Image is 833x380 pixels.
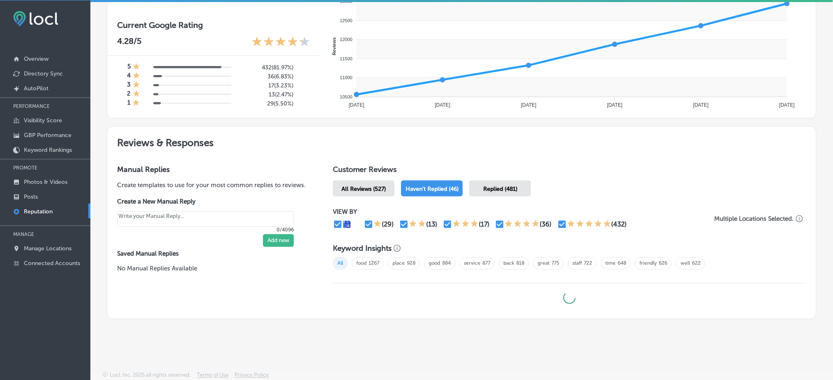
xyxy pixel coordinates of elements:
[127,81,131,90] h4: 3
[24,147,72,153] p: Keyword Rankings
[779,102,795,108] tspan: [DATE]
[409,220,426,229] div: 2 Stars
[479,220,489,228] div: (17)
[133,72,140,81] div: 1 Star
[133,81,140,90] div: 1 Star
[340,18,353,23] tspan: 12500
[238,64,293,71] h5: 432 ( 81.97% )
[333,257,348,270] span: All
[117,211,294,227] textarea: Create your Quick Reply
[426,220,437,228] div: (13)
[505,220,540,229] div: 4 Stars
[238,91,293,98] h5: 13 ( 2.47% )
[24,132,72,139] p: GBP Performance
[659,261,667,266] a: 626
[482,261,490,266] a: 877
[681,261,690,266] a: well
[24,85,48,92] p: AutoPilot
[429,261,440,266] a: good
[24,179,67,185] p: Photos & Videos
[521,102,536,108] tspan: [DATE]
[24,193,38,200] p: Posts
[584,261,592,266] a: 722
[24,117,62,124] p: Visibility Score
[374,220,382,229] div: 1 Star
[333,208,711,215] p: VIEW BY
[117,250,307,258] label: Saved Manual Replies
[340,37,353,42] tspan: 12000
[369,261,379,266] a: 1267
[238,100,293,107] h5: 29 ( 5.50% )
[117,36,141,49] p: 4.28 /5
[516,261,524,266] a: 818
[611,220,627,228] div: (432)
[464,261,480,266] a: service
[572,261,582,266] a: staff
[538,261,549,266] a: great
[333,165,806,177] h1: Customer Reviews
[24,208,53,215] p: Reputation
[340,94,353,99] tspan: 10500
[117,20,310,30] h3: Current Google Rating
[133,90,140,99] div: 1 Star
[13,11,58,26] img: fda3e92497d09a02dc62c9cd864e3231.png
[483,185,517,192] span: Replied (481)
[127,63,131,72] h4: 5
[117,264,307,273] p: No Manual Replies Available
[442,261,451,266] a: 884
[342,185,386,192] span: All Reviews (527)
[263,234,294,247] button: Add new
[24,55,48,62] p: Overview
[238,82,293,89] h5: 17 ( 3.23% )
[132,99,140,108] div: 1 Star
[133,63,140,72] div: 1 Star
[551,261,559,266] a: 775
[24,260,80,267] p: Connected Accounts
[340,56,353,61] tspan: 11500
[117,198,294,205] label: Create a New Manual Reply
[117,165,307,174] h3: Manual Replies
[117,181,307,190] p: Create templates to use for your most common replies to reviews.
[503,261,514,266] a: back
[356,261,367,266] a: food
[24,70,63,77] p: Directory Sync
[127,90,131,99] h4: 2
[392,261,405,266] a: place
[348,102,364,108] tspan: [DATE]
[24,245,72,252] p: Manage Locations
[107,127,816,155] h2: Reviews & Responses
[110,372,191,378] p: Locl, Inc. 2025 all rights reserved.
[406,185,459,192] span: Haven't Replied (46)
[607,102,623,108] tspan: [DATE]
[127,99,130,108] h4: 1
[238,73,293,80] h5: 36 ( 6.83% )
[693,102,708,108] tspan: [DATE]
[618,261,626,266] a: 648
[715,215,794,222] p: Multiple Locations Selected.
[127,72,131,81] h4: 4
[605,261,616,266] a: time
[331,37,336,55] text: Reviews
[567,220,611,229] div: 5 Stars
[333,244,392,253] h3: Keyword Insights
[692,261,701,266] a: 622
[435,102,450,108] tspan: [DATE]
[540,220,552,228] div: (36)
[452,220,479,229] div: 3 Stars
[340,75,353,80] tspan: 11000
[639,261,657,266] a: friendly
[382,220,394,228] div: (29)
[117,227,294,233] p: 0/4096
[252,36,310,49] div: 4.28 Stars
[407,261,415,266] a: 928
